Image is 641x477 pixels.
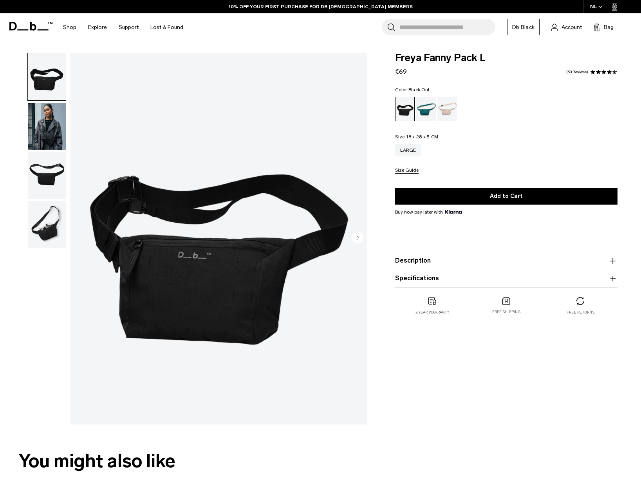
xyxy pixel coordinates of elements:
[492,309,521,315] p: Free shipping
[395,68,407,75] span: €69
[445,210,462,214] img: {"height" => 20, "alt" => "Klarna"}
[150,13,183,41] a: Lost & Found
[567,310,594,315] p: Free returns
[408,87,430,92] span: Black Out
[57,13,189,41] nav: Main Navigation
[28,103,66,150] img: Freya Fanny Pack L Black Out
[416,97,436,121] a: Midnight Teal
[119,13,139,41] a: Support
[229,3,413,10] a: 10% OFF YOUR FIRST PURCHASE FOR DB [DEMOGRAPHIC_DATA] MEMBERS
[406,134,439,140] span: 18 x 28 x 5 CM
[395,97,415,121] a: Black Out
[437,97,457,121] a: Fogbow Beige
[352,232,363,245] button: Next slide
[395,209,462,216] span: Buy now pay later with
[395,53,618,63] span: Freya Fanny Pack L
[70,53,368,424] img: Freya Fanny Pack L Black Out
[88,13,107,41] a: Explore
[604,23,614,31] span: Bag
[395,256,618,266] button: Description
[507,19,540,35] a: Db Black
[566,70,588,74] a: 58 reviews
[562,23,582,31] span: Account
[28,53,66,100] img: Freya Fanny Pack L Black Out
[395,168,419,174] button: Size Guide
[395,188,618,205] button: Add to Cart
[27,53,66,101] button: Freya Fanny Pack L Black Out
[27,102,66,150] button: Freya Fanny Pack L Black Out
[27,201,66,248] button: Freya Fanny Pack L Black Out
[551,22,582,32] a: Account
[395,134,438,139] legend: Size:
[395,87,430,92] legend: Color:
[28,152,66,199] img: Freya Fanny Pack L Black Out
[70,53,368,424] li: 1 / 4
[594,22,614,32] button: Bag
[395,274,618,283] button: Specifications
[415,310,449,315] p: 2 year warranty
[27,152,66,200] button: Freya Fanny Pack L Black Out
[395,144,421,156] a: Large
[19,447,622,475] h2: You might also like
[63,13,76,41] a: Shop
[28,201,66,248] img: Freya Fanny Pack L Black Out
